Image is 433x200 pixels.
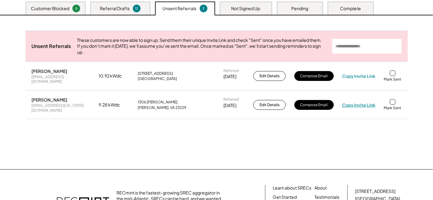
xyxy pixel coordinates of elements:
[223,102,236,109] div: [DATE]
[100,6,130,12] div: Referral Drafts
[138,71,173,76] div: [STREET_ADDRESS]
[163,6,197,12] div: Unsent Referrals
[134,6,140,11] div: 12
[355,188,396,194] div: [STREET_ADDRESS]
[99,73,129,79] div: 10.92 kWdc
[340,6,361,12] div: Complete
[201,6,206,11] div: 2
[294,100,334,110] button: Compose Email
[342,102,375,108] div: Copy Invite Link
[253,100,286,110] button: Edit Details
[32,97,67,102] div: [PERSON_NAME]
[73,6,79,11] div: 0
[138,105,186,110] div: [PERSON_NAME], VA 23229
[231,6,260,12] div: Not Signed Up
[31,6,69,12] div: Customer Blocked
[77,37,326,55] div: These customers are now able to sign up. Send them their unique Invite Link and check "Sent" once...
[342,73,375,79] div: Copy Invite Link
[384,106,401,110] div: Mark Sent
[138,100,178,105] div: 1306 [PERSON_NAME]
[294,71,334,81] button: Compose Email
[99,102,129,108] div: 9.28 kWdc
[273,185,312,191] a: Learn about SRECs
[223,74,236,80] div: [DATE]
[32,43,71,50] div: Unsent Referrals
[32,68,67,74] div: [PERSON_NAME]
[223,97,239,102] div: Referred
[253,71,286,81] button: Edit Details
[384,77,401,82] div: Mark Sent
[223,68,239,73] div: Referred
[32,103,90,113] div: [EMAIL_ADDRESS][US_STATE][DOMAIN_NAME]
[138,76,177,81] div: [GEOGRAPHIC_DATA]
[32,74,90,84] div: [EMAIL_ADDRESS][DOMAIN_NAME]
[291,6,308,12] div: Pending
[315,185,327,191] a: About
